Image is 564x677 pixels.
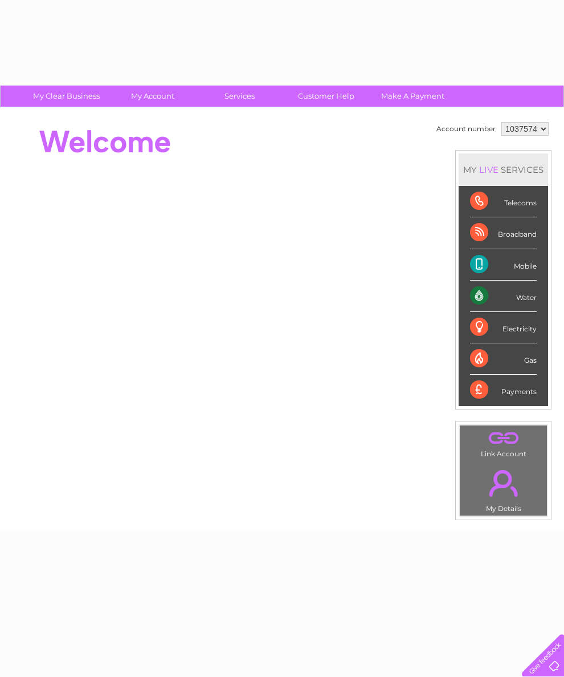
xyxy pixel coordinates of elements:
[366,86,460,107] a: Make A Payment
[193,86,287,107] a: Services
[470,312,537,343] div: Electricity
[470,281,537,312] div: Water
[470,375,537,406] div: Payments
[470,217,537,249] div: Broadband
[463,463,544,503] a: .
[459,153,548,186] div: MY SERVICES
[470,186,537,217] div: Telecoms
[434,119,498,139] td: Account number
[106,86,200,107] a: My Account
[470,343,537,375] div: Gas
[459,460,547,516] td: My Details
[477,164,501,175] div: LIVE
[279,86,373,107] a: Customer Help
[459,425,547,461] td: Link Account
[470,249,537,281] div: Mobile
[19,86,113,107] a: My Clear Business
[463,428,544,448] a: .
